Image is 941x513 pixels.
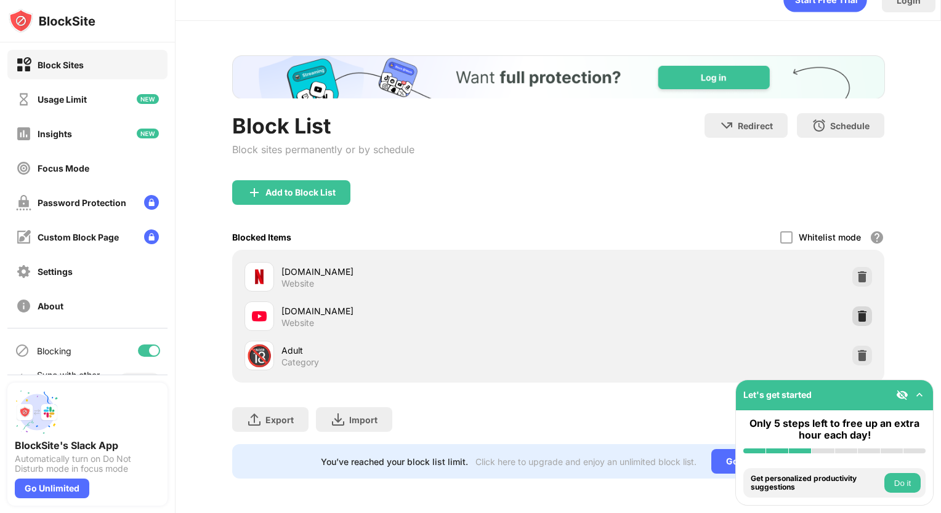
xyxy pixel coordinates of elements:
div: Click here to upgrade and enjoy an unlimited block list. [475,456,697,467]
div: Custom Block Page [38,232,119,242]
div: Insights [38,129,72,139]
img: new-icon.svg [137,129,159,138]
div: Schedule [830,121,870,131]
div: Category [281,357,319,368]
div: Whitelist mode [799,232,861,242]
div: Usage Limit [38,94,87,105]
img: about-off.svg [16,298,31,314]
img: new-icon.svg [137,94,159,104]
div: Settings [38,266,73,277]
img: lock-menu.svg [144,195,159,210]
div: Export [265,415,294,425]
img: time-usage-off.svg [16,92,31,107]
div: About [38,301,63,311]
iframe: Banner [232,55,885,98]
div: Import [349,415,378,425]
button: Do it [884,473,921,493]
div: Blocking [37,346,71,356]
img: lock-menu.svg [144,229,159,244]
div: [DOMAIN_NAME] [281,265,559,278]
div: Blocked Items [232,232,291,242]
img: eye-not-visible.svg [896,389,908,401]
div: Block List [232,113,414,138]
div: Get personalized productivity suggestions [751,474,881,492]
img: insights-off.svg [16,126,31,141]
img: sync-icon.svg [15,373,30,388]
div: You’ve reached your block list limit. [321,456,468,467]
div: BlockSite's Slack App [15,439,160,451]
div: Adult [281,344,559,357]
div: Sync with other devices [37,370,100,391]
img: logo-blocksite.svg [9,9,95,33]
img: blocking-icon.svg [15,343,30,358]
div: Go Unlimited [711,449,796,474]
div: Let's get started [743,389,812,400]
div: Go Unlimited [15,479,89,498]
div: Block Sites [38,60,84,70]
div: [DOMAIN_NAME] [281,304,559,317]
div: Website [281,278,314,289]
img: customize-block-page-off.svg [16,229,31,245]
img: push-slack.svg [15,390,59,434]
div: Website [281,317,314,328]
img: favicons [252,309,267,324]
img: omni-setup-toggle.svg [913,389,926,401]
div: Automatically turn on Do Not Disturb mode in focus mode [15,454,160,474]
div: 🔞 [246,343,272,368]
div: Password Protection [38,197,126,208]
img: block-on.svg [16,57,31,73]
div: Block sites permanently or by schedule [232,143,414,156]
img: focus-off.svg [16,161,31,176]
img: password-protection-off.svg [16,195,31,210]
div: Only 5 steps left to free up an extra hour each day! [743,418,926,441]
div: Add to Block List [265,188,336,197]
img: favicons [252,269,267,284]
div: Redirect [738,121,773,131]
div: Focus Mode [38,163,89,173]
img: settings-off.svg [16,264,31,279]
